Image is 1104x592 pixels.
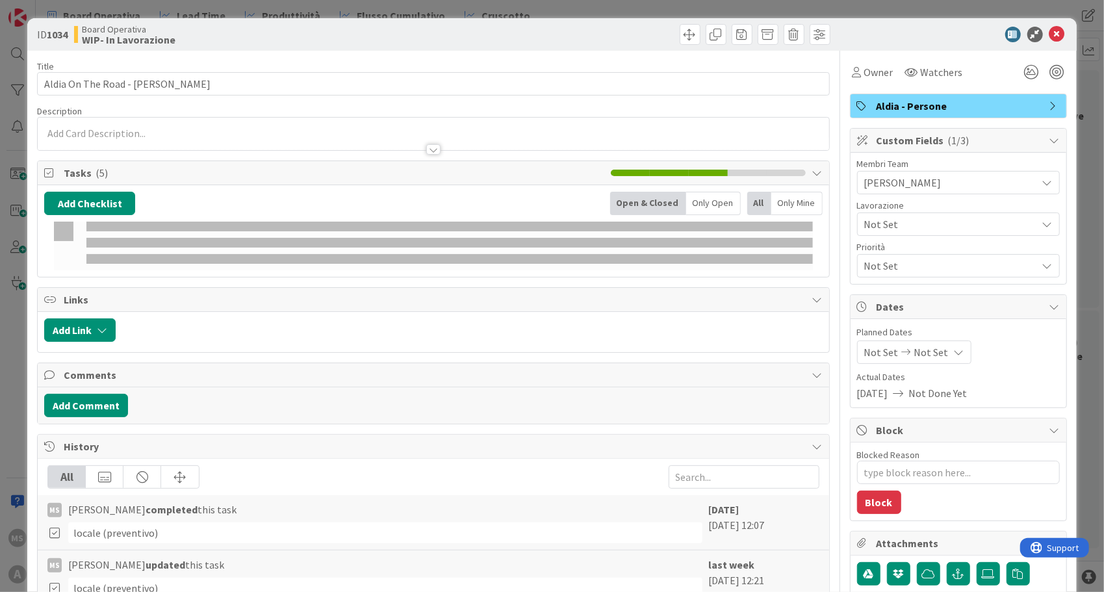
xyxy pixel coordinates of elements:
span: Not Set [914,344,949,360]
span: Board Operativa [82,24,175,34]
div: Lavorazione [857,201,1060,210]
span: ( 5 ) [96,166,108,179]
span: Custom Fields [877,133,1043,148]
span: [PERSON_NAME] [864,175,1037,190]
span: Not Set [864,344,899,360]
b: 1034 [47,28,68,41]
b: WIP- In Lavorazione [82,34,175,45]
div: locale (preventivo) [68,522,702,543]
span: ( 1/3 ) [948,134,969,147]
span: Links [64,292,805,307]
span: Not Set [864,258,1037,274]
span: Not Done Yet [909,385,968,401]
span: Actual Dates [857,370,1060,384]
span: History [64,439,805,454]
b: updated [146,558,185,571]
span: Support [27,2,59,18]
div: Open & Closed [610,192,686,215]
b: last week [709,558,755,571]
div: Only Mine [771,192,823,215]
span: Dates [877,299,1043,315]
div: Membri Team [857,159,1060,168]
span: Planned Dates [857,326,1060,339]
button: Block [857,491,901,514]
div: Priorità [857,242,1060,251]
span: Not Set [864,215,1031,233]
button: Add Comment [44,394,128,417]
span: Aldia - Persone [877,98,1043,114]
span: Owner [864,64,893,80]
b: [DATE] [709,503,739,516]
label: Blocked Reason [857,449,920,461]
label: Title [37,60,54,72]
span: Watchers [921,64,963,80]
span: [PERSON_NAME] this task [68,557,224,573]
div: MS [47,503,62,517]
div: [DATE] 12:07 [709,502,819,543]
span: Attachments [877,535,1043,551]
button: Add Checklist [44,192,135,215]
div: All [48,466,86,488]
span: Comments [64,367,805,383]
div: All [747,192,771,215]
b: completed [146,503,198,516]
span: Description [37,105,82,117]
button: Add Link [44,318,116,342]
span: [DATE] [857,385,888,401]
span: Tasks [64,165,604,181]
span: [PERSON_NAME] this task [68,502,237,517]
div: MS [47,558,62,573]
input: type card name here... [37,72,829,96]
span: Block [877,422,1043,438]
div: Only Open [686,192,741,215]
span: ID [37,27,68,42]
input: Search... [669,465,819,489]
